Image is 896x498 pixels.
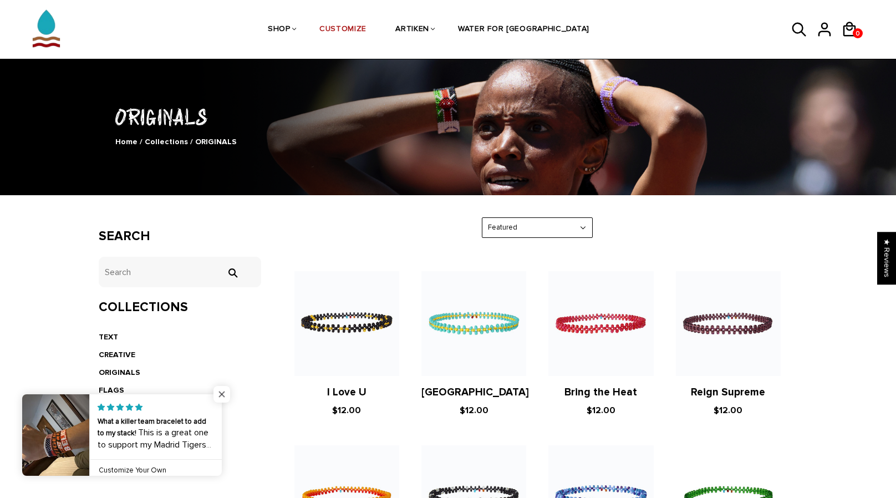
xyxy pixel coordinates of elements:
[460,405,488,416] span: $12.00
[99,101,797,131] h1: ORIGINALS
[877,232,896,284] div: Click to open Judge.me floating reviews tab
[421,386,529,399] a: [GEOGRAPHIC_DATA]
[714,405,742,416] span: $12.00
[99,368,140,377] a: ORIGINALS
[99,228,261,245] h3: Search
[221,268,243,278] input: Search
[213,386,230,403] span: Close popup widget
[268,1,291,59] a: SHOP
[99,332,118,342] a: TEXT
[190,137,193,146] span: /
[327,386,366,399] a: I Love U
[853,27,863,40] span: 0
[564,386,637,399] a: Bring the Heat
[99,299,261,316] h3: Collections
[145,137,188,146] a: Collections
[99,385,124,395] a: FLAGS
[458,1,589,59] a: WATER FOR [GEOGRAPHIC_DATA]
[99,257,261,287] input: Search
[195,137,237,146] span: ORIGINALS
[140,137,142,146] span: /
[853,28,863,38] a: 0
[332,405,361,416] span: $12.00
[691,386,765,399] a: Reign Supreme
[99,350,135,359] a: CREATIVE
[115,137,138,146] a: Home
[395,1,429,59] a: ARTIKEN
[319,1,366,59] a: CUSTOMIZE
[587,405,615,416] span: $12.00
